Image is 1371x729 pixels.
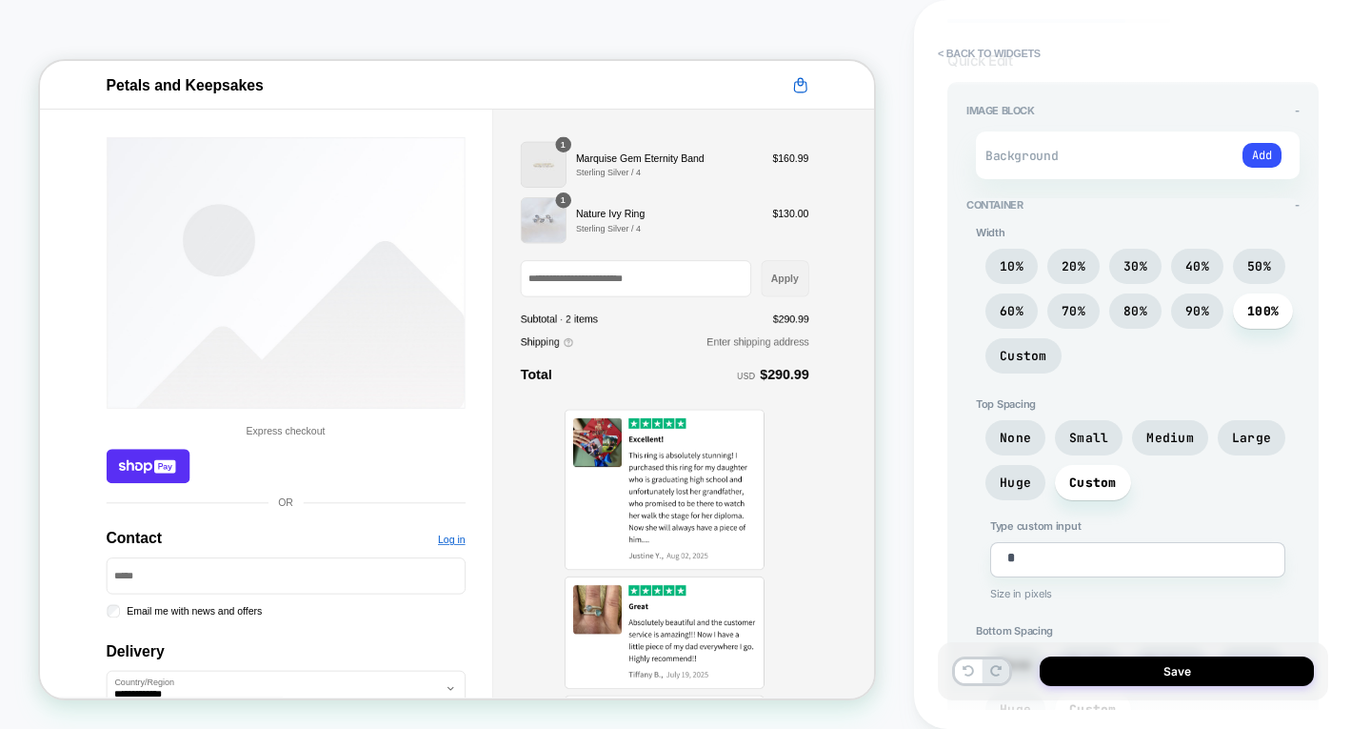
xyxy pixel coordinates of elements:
[990,587,1285,600] span: Size in pixels
[1247,258,1271,274] span: 50%
[966,104,1035,117] span: Image Block
[333,517,446,563] iframe: Pay with Google Pay
[888,367,1024,382] span: Enter shipping address
[1242,143,1282,168] button: Add
[715,194,964,214] p: Nature Ivy Ring
[977,336,1025,352] span: $290.99
[715,120,964,140] p: Marquise Gem Eternity Band
[715,140,964,157] p: Sterling Silver / 4
[89,484,567,563] section: Express checkout
[1123,303,1147,319] span: 80%
[694,177,701,194] span: 1
[641,108,702,169] img: Marquise Gem Eternity Band
[990,519,1285,533] span: Type custom input
[1000,258,1023,274] span: 10%
[976,624,1300,638] span: Bottom Spacing
[1000,303,1023,319] span: 60%
[318,581,338,597] span: OR
[210,517,323,563] iframe: Pay with PayPal
[641,365,693,385] span: Shipping
[1003,21,1025,44] a: Cart
[977,120,1025,140] span: $160.99
[1185,258,1209,274] span: 40%
[1232,430,1271,446] span: Large
[976,397,1300,411] span: Top Spacing
[1295,198,1300,212] span: -
[1185,303,1209,319] span: 90%
[1000,348,1047,364] span: Custom
[1146,430,1194,446] span: Medium
[960,405,1025,433] strong: $290.99
[977,194,1025,214] span: $130.00
[985,148,1083,164] span: Background
[89,517,201,563] a: Shop Pay
[1062,258,1085,274] span: 20%
[928,414,952,427] span: USD
[1069,430,1108,446] span: Small
[275,484,381,504] h3: Express checkout
[928,38,1050,69] button: < Back to widgets
[694,103,701,120] span: 1
[530,629,566,649] a: Log in
[641,182,702,243] img: Nature Ivy Ring
[1000,430,1031,446] span: None
[89,624,163,648] h2: Contact
[641,336,744,352] span: Subtotal · 2 items
[455,517,567,563] iframe: Pay with Venmo
[1040,657,1314,686] button: Save
[1062,303,1085,319] span: 70%
[1123,258,1147,274] span: 30%
[976,226,1300,239] span: Width
[641,101,1025,246] section: Shopping cart
[641,408,683,428] strong: Total
[1247,303,1279,319] span: 100%
[1069,475,1117,491] span: Custom
[1295,104,1300,117] span: -
[1000,475,1031,491] span: Huge
[715,214,964,232] p: Sterling Silver / 4
[966,198,1023,212] span: Container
